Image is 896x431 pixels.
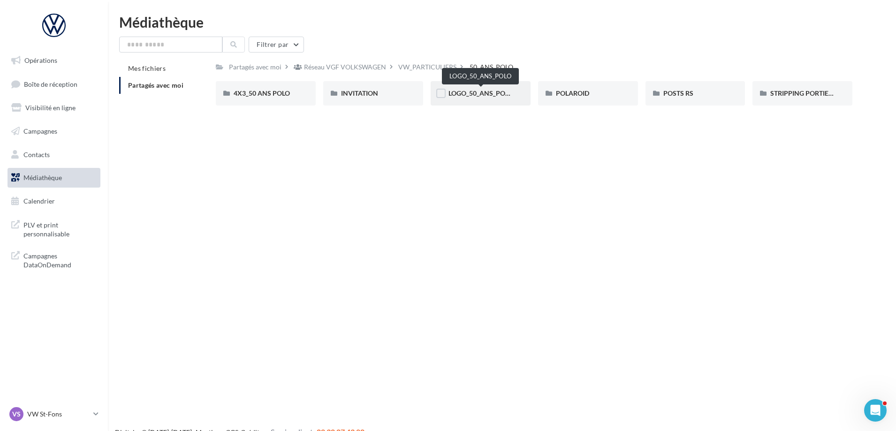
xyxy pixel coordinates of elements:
[467,62,513,72] div: _50_ANS_POLO
[6,246,102,273] a: Campagnes DataOnDemand
[6,145,102,165] a: Contacts
[6,51,102,70] a: Opérations
[304,62,386,72] div: Réseau VGF VOLKSWAGEN
[23,250,97,270] span: Campagnes DataOnDemand
[23,219,97,239] span: PLV et print personnalisable
[23,197,55,205] span: Calendrier
[24,56,57,64] span: Opérations
[128,81,183,89] span: Partagés avec moi
[448,89,513,97] span: LOGO_50_ANS_POLO
[23,127,57,135] span: Campagnes
[6,168,102,188] a: Médiathèque
[234,89,290,97] span: 4X3_50 ANS POLO
[8,405,100,423] a: VS VW St-Fons
[770,89,836,97] span: STRIPPING PORTIERE
[556,89,589,97] span: POLAROID
[23,174,62,181] span: Médiathèque
[6,98,102,118] a: Visibilité en ligne
[25,104,76,112] span: Visibilité en ligne
[229,62,281,72] div: Partagés avec moi
[442,68,519,84] div: LOGO_50_ANS_POLO
[27,409,90,419] p: VW St-Fons
[341,89,378,97] span: INVITATION
[119,15,885,29] div: Médiathèque
[864,399,887,422] iframe: Intercom live chat
[6,215,102,242] a: PLV et print personnalisable
[12,409,21,419] span: VS
[24,80,77,88] span: Boîte de réception
[6,191,102,211] a: Calendrier
[6,74,102,94] a: Boîte de réception
[398,62,456,72] div: VW_PARTICULIERS
[249,37,304,53] button: Filtrer par
[23,150,50,158] span: Contacts
[663,89,693,97] span: POSTS RS
[128,64,166,72] span: Mes fichiers
[6,121,102,141] a: Campagnes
